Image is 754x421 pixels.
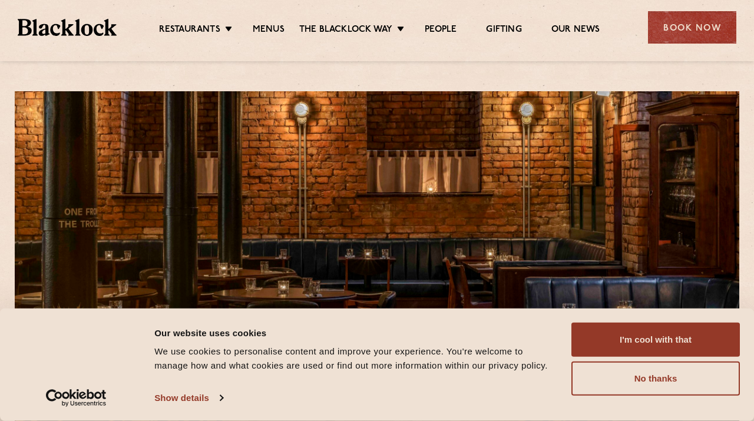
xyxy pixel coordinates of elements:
a: Our News [551,24,600,37]
div: We use cookies to personalise content and improve your experience. You're welcome to manage how a... [154,344,558,373]
a: Menus [253,24,285,37]
a: Usercentrics Cookiebot - opens in a new window [25,389,128,407]
div: Book Now [648,11,736,44]
a: Restaurants [159,24,220,37]
button: I'm cool with that [571,323,740,357]
a: Show details [154,389,223,407]
a: The Blacklock Way [299,24,392,37]
button: No thanks [571,362,740,396]
a: Gifting [486,24,521,37]
a: People [425,24,457,37]
img: BL_Textured_Logo-footer-cropped.svg [18,19,117,35]
div: Our website uses cookies [154,326,558,340]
